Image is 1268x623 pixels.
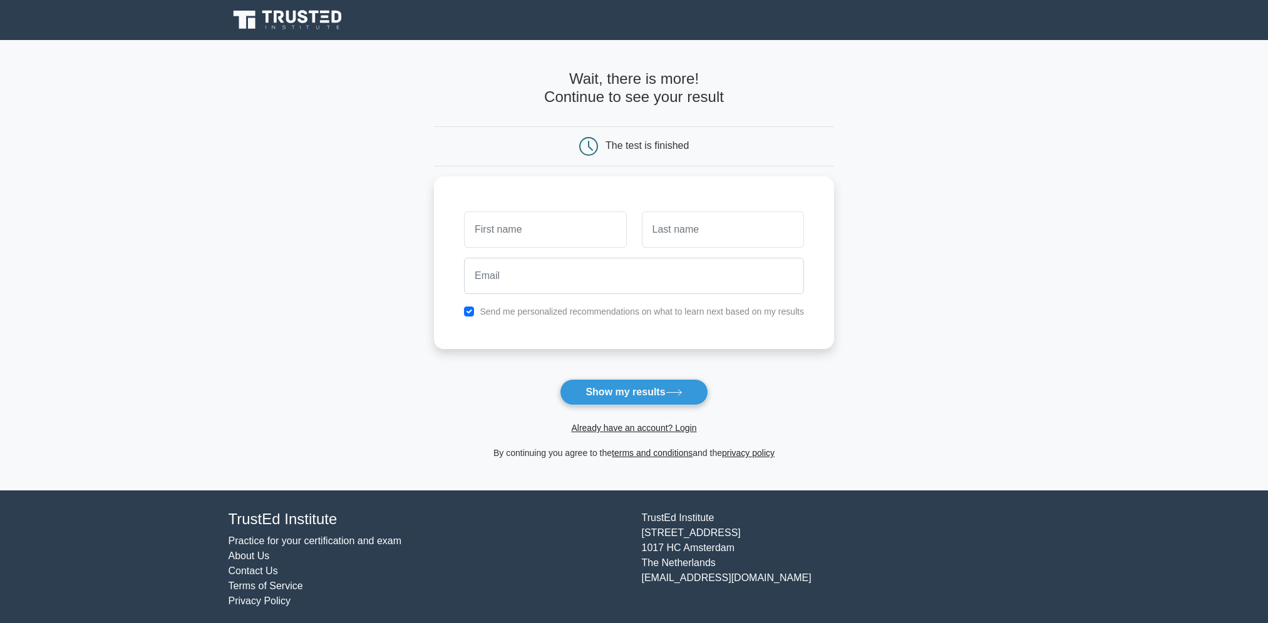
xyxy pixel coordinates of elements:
input: Last name [642,211,804,248]
div: TrustEd Institute [STREET_ADDRESS] 1017 HC Amsterdam The Netherlands [EMAIL_ADDRESS][DOMAIN_NAME] [634,510,1048,609]
a: Contact Us [229,565,278,576]
a: About Us [229,550,270,561]
h4: Wait, there is more! Continue to see your result [434,70,834,106]
a: Already have an account? Login [571,423,696,433]
label: Send me personalized recommendations on what to learn next based on my results [480,306,804,317]
div: By continuing you agree to the and the [426,445,842,460]
a: Practice for your certification and exam [229,535,402,546]
h4: TrustEd Institute [229,510,627,529]
a: privacy policy [722,448,775,458]
div: The test is finished [606,140,689,151]
a: terms and conditions [612,448,693,458]
a: Terms of Service [229,580,303,591]
a: Privacy Policy [229,595,291,606]
button: Show my results [560,379,708,405]
input: Email [464,258,804,294]
input: First name [464,211,626,248]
